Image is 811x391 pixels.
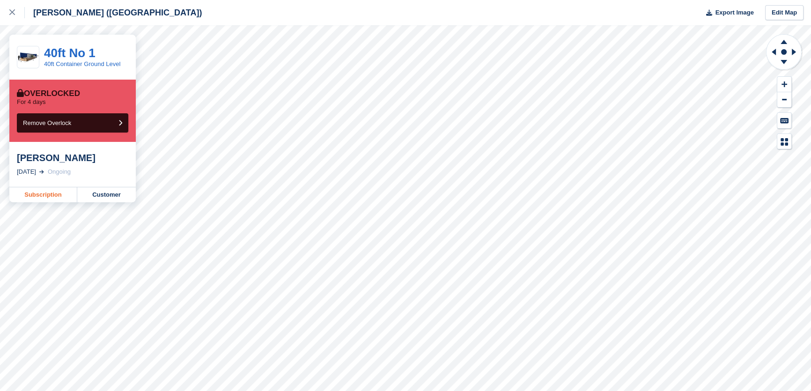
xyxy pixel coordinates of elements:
button: Map Legend [777,134,791,149]
a: 40ft No 1 [44,46,96,60]
button: Remove Overlock [17,113,128,133]
a: 40ft Container Ground Level [44,60,120,67]
button: Zoom In [777,77,791,92]
div: [DATE] [17,167,36,177]
a: Edit Map [765,5,804,21]
img: 40ft%20Pic.png [17,49,39,66]
button: Keyboard Shortcuts [777,113,791,128]
button: Zoom Out [777,92,791,108]
a: Subscription [9,187,77,202]
p: For 4 days [17,98,45,106]
div: Ongoing [48,167,71,177]
button: Export Image [700,5,754,21]
div: [PERSON_NAME] ([GEOGRAPHIC_DATA]) [25,7,202,18]
span: Remove Overlock [23,119,71,126]
img: arrow-right-light-icn-cde0832a797a2874e46488d9cf13f60e5c3a73dbe684e267c42b8395dfbc2abf.svg [39,170,44,174]
div: [PERSON_NAME] [17,152,128,163]
div: Overlocked [17,89,80,98]
a: Customer [77,187,136,202]
span: Export Image [715,8,753,17]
